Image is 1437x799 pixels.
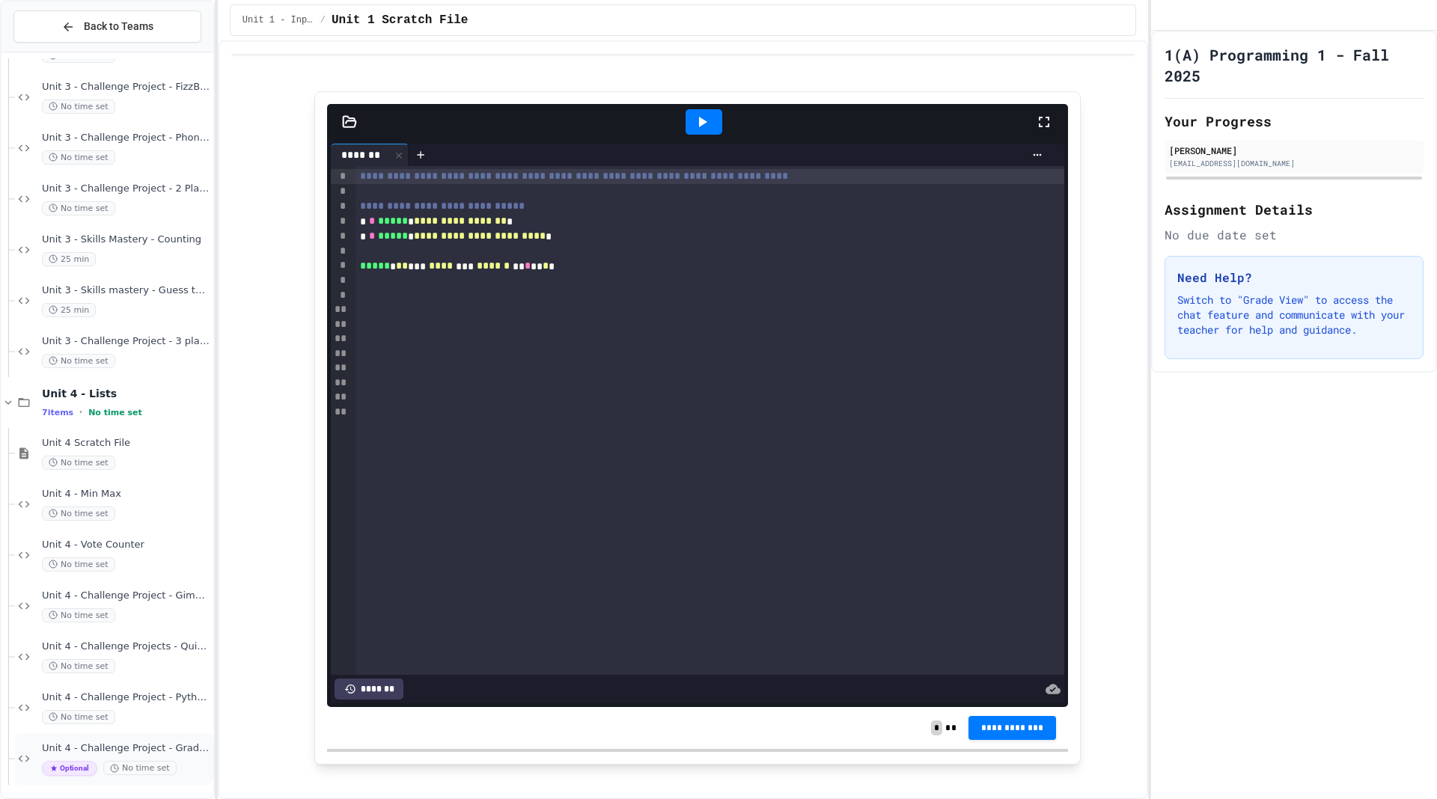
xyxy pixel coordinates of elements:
[1165,226,1424,244] div: No due date set
[42,132,210,144] span: Unit 3 - Challenge Project - Phone Number
[42,608,115,622] span: No time set
[88,408,142,417] span: No time set
[242,14,314,26] span: Unit 1 - Inputs and Numbers
[1169,144,1419,157] div: [PERSON_NAME]
[42,640,210,653] span: Unit 4 - Challenge Projects - Quizlet - Even groups
[42,335,210,348] span: Unit 3 - Challenge Project - 3 player Rock Paper Scissors
[42,590,210,602] span: Unit 4 - Challenge Project - Gimkit random name generator
[42,408,73,417] span: 7 items
[79,406,82,418] span: •
[1169,158,1419,169] div: [EMAIL_ADDRESS][DOMAIN_NAME]
[42,201,115,215] span: No time set
[42,761,97,776] span: Optional
[42,456,115,470] span: No time set
[1177,293,1411,337] p: Switch to "Grade View" to access the chat feature and communicate with your teacher for help and ...
[42,539,210,551] span: Unit 4 - Vote Counter
[42,710,115,724] span: No time set
[42,284,210,297] span: Unit 3 - Skills mastery - Guess the Word
[1165,199,1424,220] h2: Assignment Details
[42,691,210,704] span: Unit 4 - Challenge Project - Python Word Counter
[42,303,96,317] span: 25 min
[1177,269,1411,287] h3: Need Help?
[42,659,115,673] span: No time set
[42,387,210,400] span: Unit 4 - Lists
[84,19,153,34] span: Back to Teams
[1165,111,1424,132] h2: Your Progress
[42,150,115,165] span: No time set
[42,81,210,94] span: Unit 3 - Challenge Project - FizzBuzz
[42,252,96,266] span: 25 min
[332,11,468,29] span: Unit 1 Scratch File
[42,233,210,246] span: Unit 3 - Skills Mastery - Counting
[103,761,177,775] span: No time set
[42,557,115,572] span: No time set
[42,100,115,114] span: No time set
[42,506,115,521] span: No time set
[13,10,201,43] button: Back to Teams
[42,488,210,500] span: Unit 4 - Min Max
[1165,44,1424,86] h1: 1(A) Programming 1 - Fall 2025
[42,742,210,755] span: Unit 4 - Challenge Project - Grade Calculator
[42,354,115,368] span: No time set
[42,437,210,450] span: Unit 4 Scratch File
[320,14,326,26] span: /
[42,183,210,195] span: Unit 3 - Challenge Project - 2 Player Guess the Number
